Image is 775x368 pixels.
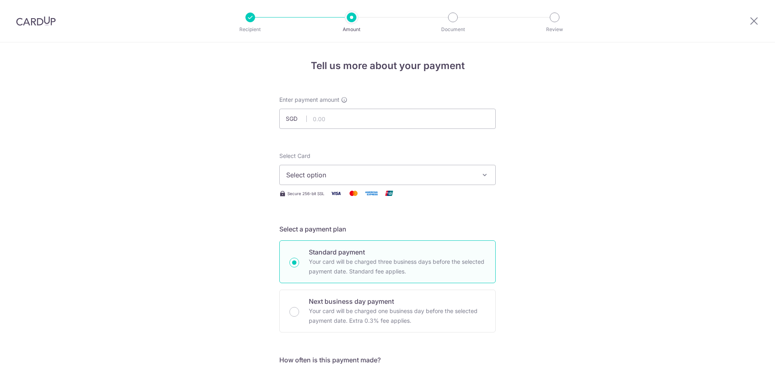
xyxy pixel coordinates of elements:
p: Amount [322,25,381,34]
span: translation missing: en.payables.payment_networks.credit_card.summary.labels.select_card [279,152,310,159]
span: Select option [286,170,474,180]
img: Mastercard [346,188,362,198]
p: Next business day payment [309,297,486,306]
img: Union Pay [381,188,397,198]
h5: How often is this payment made? [279,355,496,365]
h4: Tell us more about your payment [279,59,496,73]
button: Select option [279,165,496,185]
p: Review [525,25,584,34]
p: Document [423,25,483,34]
span: Secure 256-bit SSL [287,190,325,197]
p: Your card will be charged one business day before the selected payment date. Extra 0.3% fee applies. [309,306,486,326]
p: Your card will be charged three business days before the selected payment date. Standard fee appl... [309,257,486,276]
p: Recipient [220,25,280,34]
img: CardUp [16,16,56,26]
h5: Select a payment plan [279,224,496,234]
span: SGD [286,115,307,123]
iframe: Opens a widget where you can find more information [723,344,767,364]
img: Visa [328,188,344,198]
span: Enter payment amount [279,96,339,104]
p: Standard payment [309,247,486,257]
img: American Express [363,188,379,198]
input: 0.00 [279,109,496,129]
